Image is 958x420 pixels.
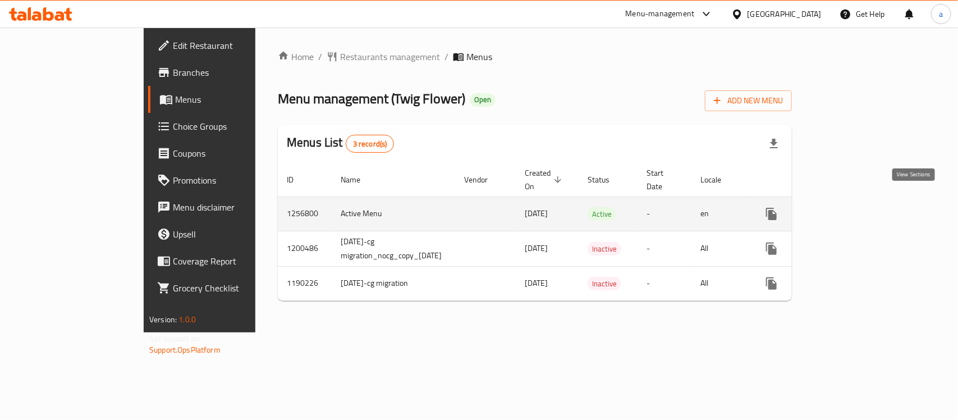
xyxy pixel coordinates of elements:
span: Coupons [173,147,295,160]
button: more [758,235,785,262]
td: All [691,266,749,300]
a: Choice Groups [148,113,304,140]
span: ID [287,173,308,186]
a: Menus [148,86,304,113]
td: 1200486 [278,231,332,266]
div: Export file [760,130,787,157]
a: Menu disclaimer [148,194,304,221]
td: [DATE]-cg migration_nocg_copy_[DATE] [332,231,455,266]
table: enhanced table [278,163,875,301]
li: / [318,50,322,63]
td: 1256800 [278,197,332,231]
div: Total records count [346,135,395,153]
td: [DATE]-cg migration [332,266,455,300]
a: Edit Restaurant [148,32,304,59]
div: Menu-management [626,7,695,21]
th: Actions [749,163,875,197]
span: Upsell [173,227,295,241]
span: Branches [173,66,295,79]
span: Add New Menu [714,94,783,108]
div: Open [470,93,496,107]
button: Add New Menu [705,90,792,111]
span: [DATE] [525,241,548,255]
span: Status [588,173,624,186]
td: - [638,197,691,231]
button: Change Status [785,200,812,227]
span: Vendor [464,173,502,186]
span: Active [588,208,616,221]
span: a [939,8,943,20]
td: - [638,266,691,300]
span: Menu management ( Twig Flower ) [278,86,465,111]
span: Created On [525,166,565,193]
div: Active [588,207,616,221]
span: Locale [700,173,736,186]
td: 1190226 [278,266,332,300]
span: 1.0.0 [178,312,196,327]
td: Active Menu [332,197,455,231]
nav: breadcrumb [278,50,792,63]
div: [GEOGRAPHIC_DATA] [748,8,822,20]
button: Change Status [785,235,812,262]
td: en [691,197,749,231]
span: 3 record(s) [346,139,394,149]
a: Support.OpsPlatform [149,343,221,357]
a: Promotions [148,167,304,194]
td: All [691,231,749,266]
button: Change Status [785,270,812,297]
span: Name [341,173,375,186]
span: Inactive [588,243,621,255]
li: / [444,50,448,63]
span: Grocery Checklist [173,281,295,295]
span: [DATE] [525,206,548,221]
span: Menus [466,50,492,63]
span: Menus [175,93,295,106]
td: - [638,231,691,266]
button: more [758,270,785,297]
a: Coupons [148,140,304,167]
span: Choice Groups [173,120,295,133]
span: Start Date [647,166,678,193]
span: Open [470,95,496,104]
a: Coverage Report [148,248,304,275]
a: Branches [148,59,304,86]
span: Menu disclaimer [173,200,295,214]
span: Restaurants management [340,50,440,63]
a: Upsell [148,221,304,248]
span: Get support on: [149,331,201,346]
span: [DATE] [525,276,548,290]
span: Inactive [588,277,621,290]
span: Edit Restaurant [173,39,295,52]
a: Grocery Checklist [148,275,304,302]
span: Promotions [173,174,295,187]
h2: Menus List [287,134,394,153]
button: more [758,200,785,227]
a: Restaurants management [327,50,440,63]
span: Coverage Report [173,254,295,268]
span: Version: [149,312,177,327]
